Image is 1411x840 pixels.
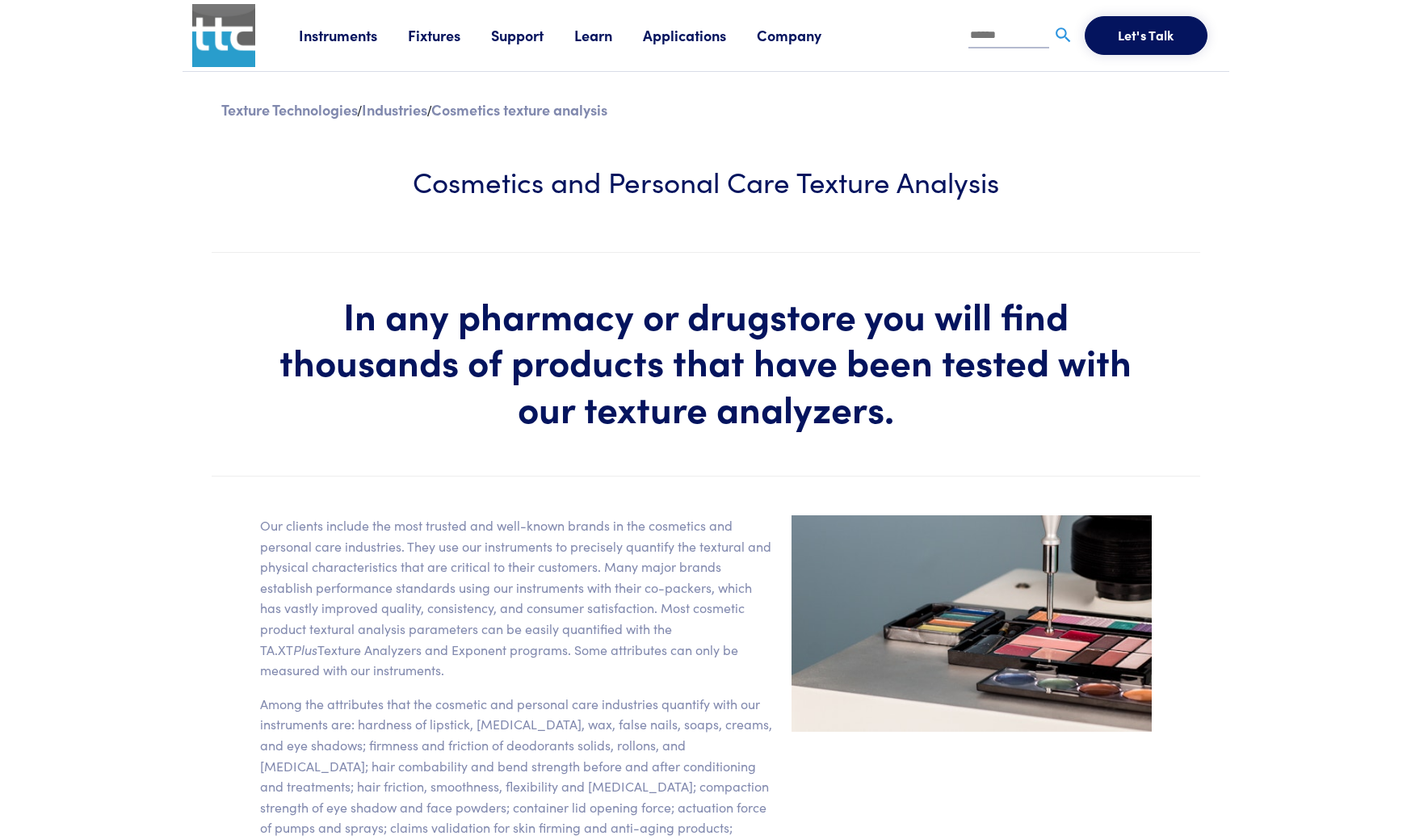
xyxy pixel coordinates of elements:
[408,25,491,45] a: Fixtures
[1085,16,1207,55] button: Let's Talk
[574,25,643,45] a: Learn
[260,515,772,681] p: Our clients include the most trusted and well-known brands in the cosmetics and personal care ind...
[260,161,1152,200] h3: Cosmetics and Personal Care Texture Analysis
[792,515,1152,732] img: marquee-cosmetics-v1.4.jpg
[293,640,317,658] span: Plus
[491,25,574,45] a: Support
[260,292,1152,431] h1: In any pharmacy or drugstore you will find thousands of products that have been tested with our t...
[192,4,255,67] img: ttc_logo_1x1_v1.0.png
[212,98,1200,122] div: / /
[431,99,607,120] p: Cosmetics texture analysis
[757,25,852,45] a: Company
[643,25,757,45] a: Applications
[362,99,427,120] a: Industries
[221,99,358,120] a: Texture Technologies
[299,25,408,45] a: Instruments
